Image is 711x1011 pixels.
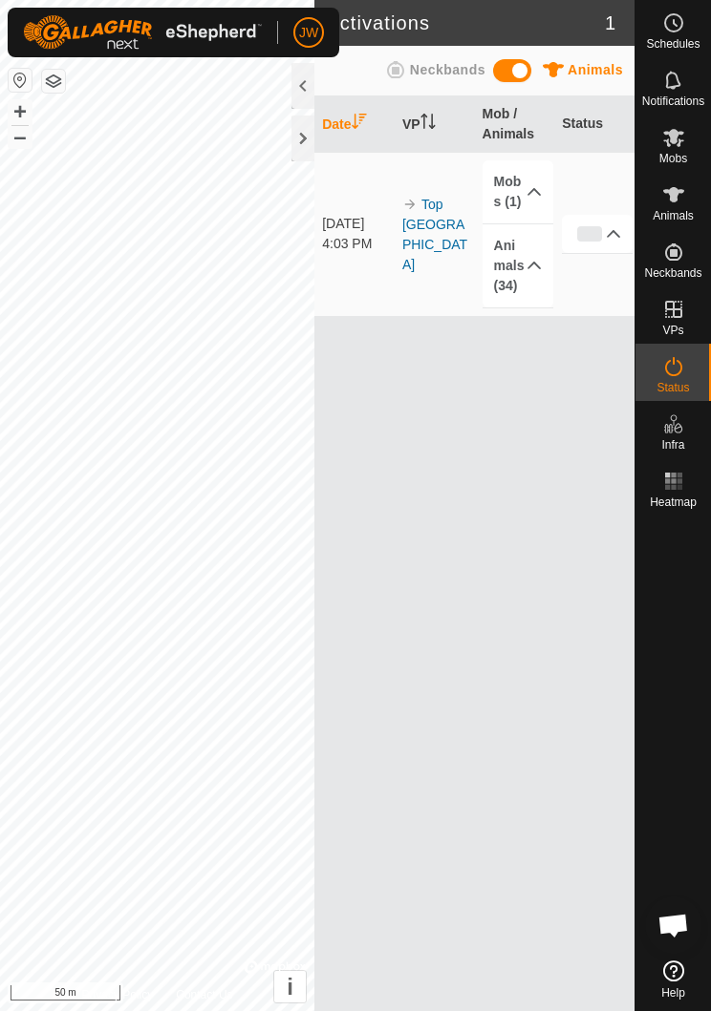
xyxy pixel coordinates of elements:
[636,953,711,1006] a: Help
[82,986,154,1003] a: Privacy Policy
[483,224,553,307] p-accordion-header: Animals (34)
[395,96,475,153] th: VP
[554,96,635,153] th: Status
[352,116,367,132] p-sorticon: Activate to sort
[274,971,306,1002] button: i
[420,116,436,132] p-sorticon: Activate to sort
[577,226,602,242] div: 0%
[402,197,467,272] a: Top [GEOGRAPHIC_DATA]
[42,70,65,93] button: Map Layers
[402,197,418,212] img: arrow
[176,986,232,1003] a: Contact Us
[9,100,32,123] button: +
[661,439,684,451] span: Infra
[646,38,700,50] span: Schedules
[9,69,32,92] button: Reset Map
[475,96,555,153] th: Mob / Animals
[322,214,393,234] div: [DATE]
[287,974,293,1000] span: i
[9,125,32,148] button: –
[605,9,615,37] span: 1
[483,160,553,223] p-accordion-header: Mobs (1)
[661,987,685,999] span: Help
[568,62,623,77] span: Animals
[662,325,683,336] span: VPs
[653,210,694,221] span: Animals
[644,267,701,279] span: Neckbands
[410,62,485,77] span: Neckbands
[650,496,697,508] span: Heatmap
[23,15,262,50] img: Gallagher Logo
[299,23,318,43] span: JW
[562,215,633,253] p-accordion-header: 0%
[322,234,393,254] div: 4:03 PM
[659,153,687,164] span: Mobs
[314,96,395,153] th: Date
[326,11,605,34] h2: Activations
[645,896,702,954] div: Open chat
[657,382,689,393] span: Status
[642,95,704,107] span: Notifications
